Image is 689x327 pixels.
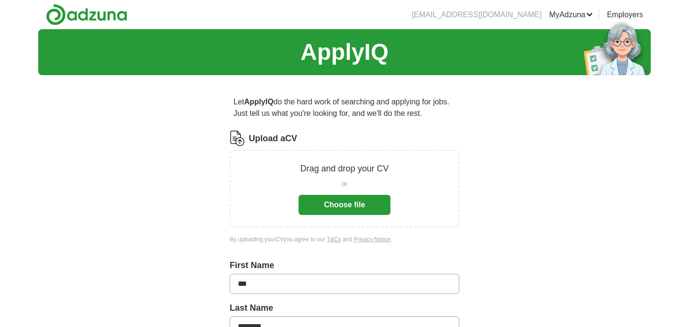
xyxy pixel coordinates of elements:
[300,35,389,69] h1: ApplyIQ
[230,259,459,272] label: First Name
[342,179,347,189] span: or
[230,92,459,123] p: Let do the hard work of searching and applying for jobs. Just tell us what you're looking for, an...
[549,9,593,21] a: MyAdzuna
[300,162,389,175] p: Drag and drop your CV
[249,132,297,145] label: Upload a CV
[412,9,542,21] li: [EMAIL_ADDRESS][DOMAIN_NAME]
[327,236,341,243] a: T&Cs
[230,131,245,146] img: CV Icon
[46,4,127,25] img: Adzuna logo
[230,302,459,315] label: Last Name
[299,195,390,215] button: Choose file
[607,9,643,21] a: Employers
[354,236,391,243] a: Privacy Notice
[244,98,273,106] strong: ApplyIQ
[230,235,459,244] div: By uploading your CV you agree to our and .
